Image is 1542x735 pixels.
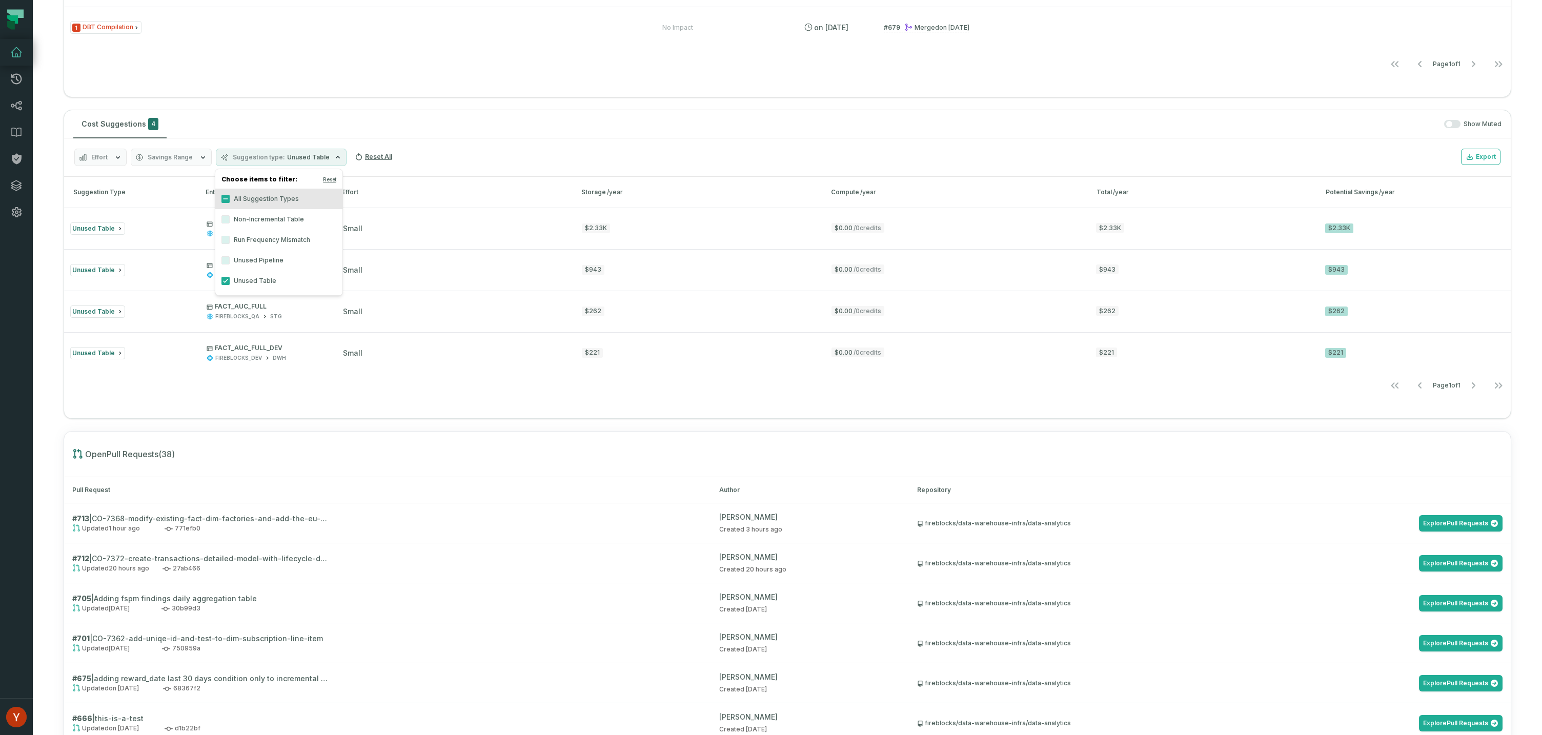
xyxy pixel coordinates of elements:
span: small [343,224,362,233]
span: / 0 credits [854,266,881,273]
span: /year [1113,188,1129,196]
span: Unused Table [72,349,115,357]
span: small [343,266,362,274]
p: FACT_AUC_FULL_DEV [207,344,286,352]
p: T_COMPLETED_TRANSACTIONS_SNAPSHOT [207,219,354,228]
span: /year [1379,188,1395,196]
h2: | this-is-a-test [72,713,329,724]
span: $943 [1096,264,1119,274]
div: fireblocks/data-warehouse-infra/data-analytics [917,679,1071,687]
div: fireblocks/data-warehouse-infra/data-analytics [917,639,1071,647]
strong: # 705 [72,594,91,603]
span: $0.00 [831,306,884,316]
th: Author [711,477,909,503]
span: Updated [72,644,130,653]
span: $2.33K [1096,223,1124,233]
relative-time: Jul 28, 2025, 2:11 PM GMT+3 [746,685,767,693]
div: Compute [831,188,1078,197]
div: $943 [1325,265,1348,275]
p: FACT_PRODUCT_EVENT [207,261,290,269]
span: Created [719,685,767,693]
button: Unused Pipeline [221,256,230,264]
a: ExplorePull Requests [1419,555,1503,571]
strong: # 666 [72,714,92,723]
h1: Open Pull Requests ( 38 ) [72,448,1519,460]
span: $221 [1096,348,1117,357]
span: $0.00 [831,223,884,233]
button: Run Frequency Mismatch [221,236,230,244]
button: Go to next page [1461,54,1486,74]
relative-time: Aug 21, 2025, 4:10 PM GMT+3 [746,645,767,653]
a: ExplorePull Requests [1419,515,1503,532]
a: ExplorePull Requests [1419,635,1503,651]
relative-time: Sep 8, 2025, 9:37 AM GMT+3 [746,525,782,533]
div: [PERSON_NAME] [719,552,901,562]
strong: # 713 [72,514,89,523]
relative-time: Jul 15, 2025, 5:11 PM GMT+3 [109,724,139,732]
div: fireblocks/data-warehouse-infra/data-analytics [917,559,1071,567]
label: Run Frequency Mismatch [215,230,342,250]
relative-time: Aug 27, 2025, 3:37 PM GMT+3 [746,605,767,613]
button: Unused TableFACT_AUC_FULLFIREBLOCKS_QASTGsmall$262$0.00/0credits$262$262 [64,291,1511,332]
ul: Page 1 of 1 [1383,375,1511,396]
span: 30b99d3 [161,604,200,613]
div: [PERSON_NAME] [719,671,901,682]
span: d1b22bf [165,724,200,733]
div: [PERSON_NAME] [719,711,901,722]
span: 27ab466 [163,564,200,573]
div: $221 [582,348,603,358]
span: 68367f2 [163,684,200,693]
span: / 0 credits [854,349,881,356]
div: Total [1097,188,1307,197]
label: Unused Pipeline [215,250,342,271]
div: [PERSON_NAME] [719,512,901,522]
h2: | CO-7362-add-uniqe-id-and-test-to-dim-subscription-line-item [72,633,329,644]
span: Created [719,645,767,653]
span: Created [719,525,782,533]
span: small [343,307,362,316]
label: Non-Incremental Table [215,209,342,230]
span: / 0 credits [854,307,881,315]
a: ExplorePull Requests [1419,595,1503,611]
relative-time: Sep 7, 2025, 3:50 PM GMT+3 [746,565,786,573]
label: All Suggestion Types [215,189,342,209]
div: $2.33K [582,223,610,233]
div: fireblocks/data-warehouse-infra/data-analytics [917,599,1071,607]
span: Unused Table [72,224,115,232]
span: Unused Table [287,153,330,161]
button: Go to previous page [1408,375,1432,396]
span: Updated [72,684,139,693]
button: Unused TableFACT_AUC_FULL_DEVFIREBLOCKS_DEVDWHsmall$221$0.00/0credits$221$221 [64,332,1511,373]
span: 4 [148,118,158,130]
button: Go to next page [1461,375,1486,396]
h2: | Adding fspm findings daily aggregation table [72,593,329,604]
div: $943 [582,265,604,275]
div: FIREBLOCKS_DEV [215,354,262,362]
a: ExplorePull Requests [1419,675,1503,691]
h4: Choose items to filter: [215,173,342,189]
span: Suggestion type [233,153,285,161]
nav: pagination [64,54,1511,74]
span: Effort [91,153,108,161]
span: Issue Type [70,21,141,34]
strong: # 701 [72,634,90,643]
span: Created [719,725,767,733]
button: Go to last page [1486,54,1511,74]
button: Unused TableFACT_PRODUCT_EVENTFIREBLOCKS_DEVDWHsmall$943$0.00/0credits$943$943 [64,249,1511,290]
div: $221 [1325,348,1346,358]
relative-time: Aug 5, 2025, 2:26 PM GMT+3 [939,24,969,31]
div: fireblocks/data-warehouse-infra/data-analytics [917,719,1071,727]
button: Savings Range [131,149,212,166]
div: STG [270,313,282,320]
span: $262 [1096,306,1119,316]
button: Unused TableT_COMPLETED_TRANSACTIONS_SNAPSHOTFIREBLOCKS_PRODANALYTICSsmall$2.33K$0.00/0credits$2.... [64,208,1511,249]
a: ExplorePull Requests [1419,715,1503,731]
span: 750959a [162,644,200,653]
button: Effort [74,149,127,166]
button: Go to first page [1383,375,1407,396]
button: Unused Table [221,277,230,285]
span: Updated [72,564,149,573]
button: Reset All [351,149,396,165]
div: $262 [582,307,604,316]
button: Cost Suggestions [73,110,167,138]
